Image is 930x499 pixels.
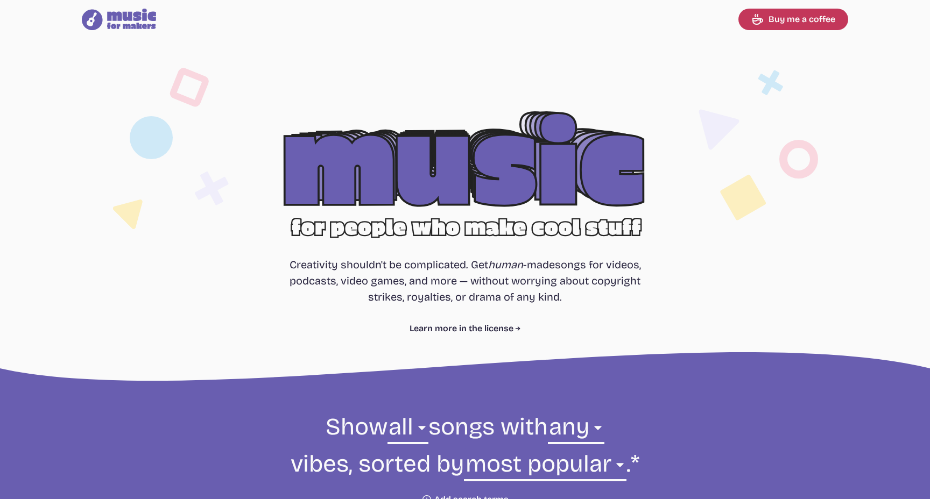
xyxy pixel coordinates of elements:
select: vibe [548,411,604,448]
a: Buy me a coffee [738,9,848,30]
a: Learn more in the license [410,322,521,335]
select: sorting [464,448,626,486]
p: Creativity shouldn't be complicated. Get songs for videos, podcasts, video games, and more — with... [289,256,641,305]
i: human [488,258,523,271]
select: genre [387,411,428,448]
span: -made [488,258,555,271]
